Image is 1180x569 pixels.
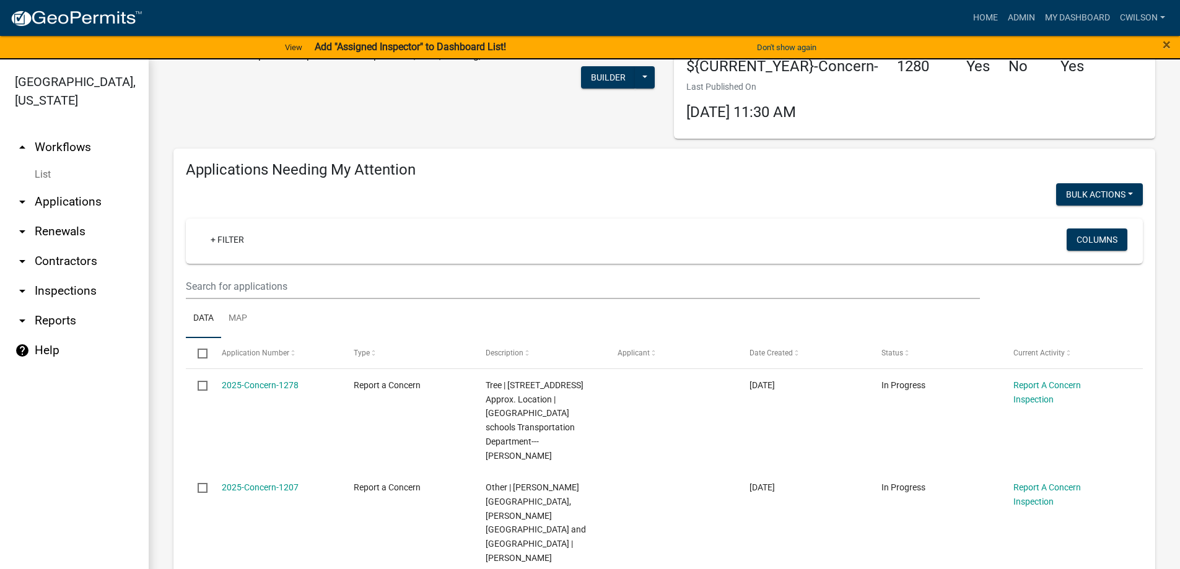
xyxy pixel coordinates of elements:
[966,58,990,76] h4: Yes
[186,299,221,339] a: Data
[15,313,30,328] i: arrow_drop_down
[222,380,299,390] a: 2025-Concern-1278
[186,338,209,368] datatable-header-cell: Select
[1163,36,1171,53] span: ×
[750,349,793,357] span: Date Created
[1067,228,1127,251] button: Columns
[486,349,523,357] span: Description
[280,37,307,58] a: View
[15,224,30,239] i: arrow_drop_down
[486,482,586,563] span: Other | Edna Avenue and Crestview Drive, Edna Avenue and Southeast Street | Jessica Neal
[581,66,636,89] button: Builder
[354,349,370,357] span: Type
[881,380,925,390] span: In Progress
[1008,58,1042,76] h4: No
[354,380,421,390] span: Report a Concern
[1013,482,1081,506] a: Report A Concern Inspection
[15,140,30,155] i: arrow_drop_up
[1060,58,1091,76] h4: Yes
[1056,183,1143,206] button: Bulk Actions
[1163,37,1171,52] button: Close
[686,80,796,93] p: Last Published On
[15,254,30,269] i: arrow_drop_down
[221,299,255,339] a: Map
[1002,338,1134,368] datatable-header-cell: Current Activity
[1040,6,1115,30] a: My Dashboard
[881,349,903,357] span: Status
[15,343,30,358] i: help
[15,284,30,298] i: arrow_drop_down
[15,194,30,209] i: arrow_drop_down
[618,349,650,357] span: Applicant
[1115,6,1170,30] a: cwilson
[752,37,821,58] button: Don't show again
[897,58,948,76] h4: 1280
[315,41,506,53] strong: Add "Assigned Inspector" to Dashboard List!
[1013,380,1081,404] a: Report A Concern Inspection
[686,58,878,76] h4: ${CURRENT_YEAR}-Concern-
[881,482,925,492] span: In Progress
[201,228,254,251] a: + Filter
[738,338,870,368] datatable-header-cell: Date Created
[354,482,421,492] span: Report a Concern
[474,338,606,368] datatable-header-cell: Description
[186,161,1143,179] h4: Applications Needing My Attention
[486,380,583,461] span: Tree | 12528 Lakeview Dr. Approx. Location | Mooresville schools Transportation Department---Nane...
[1003,6,1040,30] a: Admin
[186,274,980,299] input: Search for applications
[341,338,473,368] datatable-header-cell: Type
[750,380,775,390] span: 08/13/2025
[606,338,738,368] datatable-header-cell: Applicant
[209,338,341,368] datatable-header-cell: Application Number
[686,103,796,121] span: [DATE] 11:30 AM
[870,338,1002,368] datatable-header-cell: Status
[222,482,299,492] a: 2025-Concern-1207
[1013,349,1065,357] span: Current Activity
[222,349,289,357] span: Application Number
[750,482,775,492] span: 07/23/2025
[968,6,1003,30] a: Home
